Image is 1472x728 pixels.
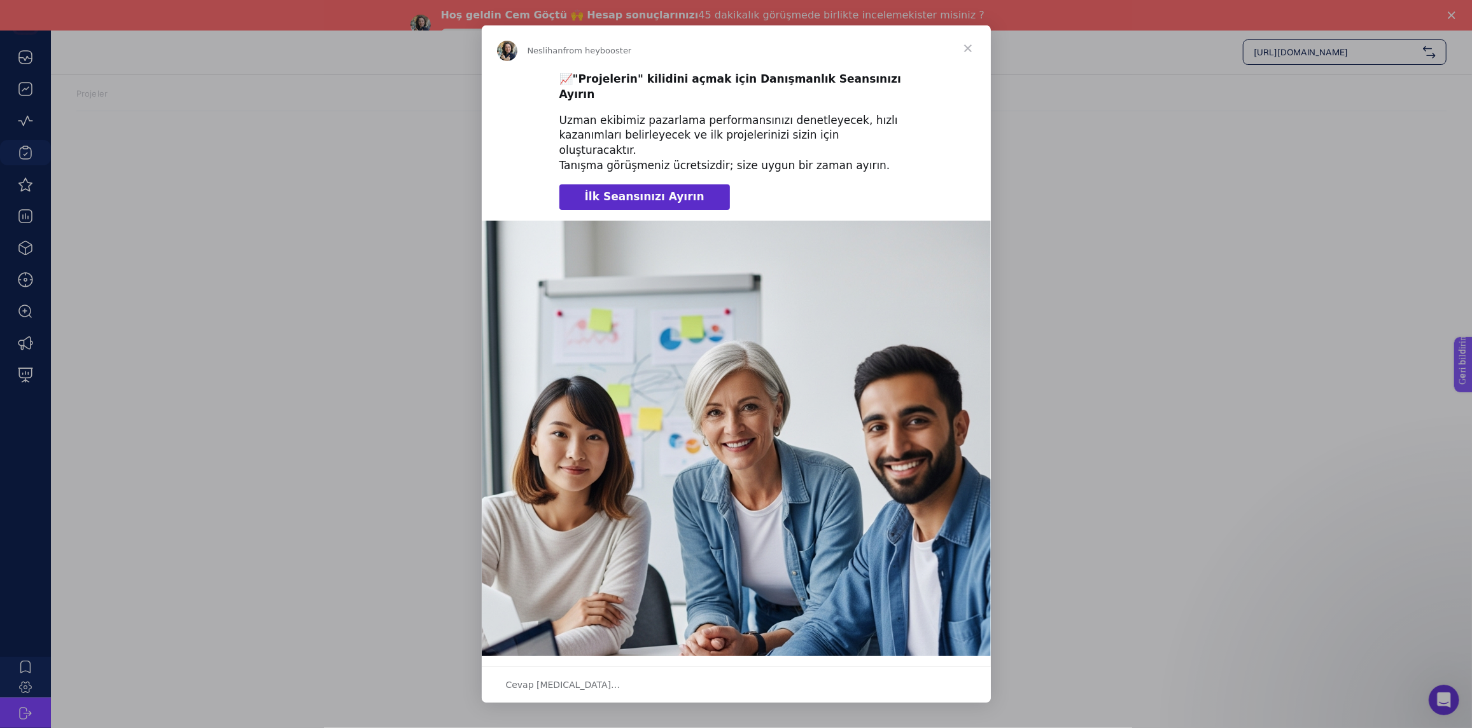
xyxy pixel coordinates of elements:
[699,9,915,21] font: 45 dakikalık görüşmede birlikte incelemek
[8,3,59,13] font: Geri bildirim
[945,25,991,71] span: Kapalı
[441,29,558,44] a: Bir Uzmanla Konuşun
[559,184,730,210] a: İlk Seansınızı Ayırın
[506,680,620,690] font: Cevap [MEDICAL_DATA]…
[559,72,573,85] font: 📈
[528,46,563,55] font: Neslihan
[563,46,632,55] font: from heybooster
[585,190,704,203] font: İlk Seansınızı Ayırın
[410,15,431,35] img: Neslihan'ın profil resmi
[915,9,985,21] font: ister misiniz ?
[482,666,991,703] div: Konuşmayı açın ve yanıtlayın
[559,72,901,100] font: "Projelerin" kilidini açmak için Danışmanlık Seansınızı Ayırın
[559,114,898,157] font: Uzman ekibimiz pazarlama performansınızı denetleyecek, hızlı kazanımları belirleyecek ve ilk proj...
[1448,11,1461,19] div: Kapalı
[626,9,698,21] font: sonuçlarınızı
[497,41,517,61] img: Neslihan'ın profil resmi
[559,159,890,172] font: Tanışma görüşmeniz ücretsizdir; size uygun bir zaman ayırın.
[441,9,623,21] font: Hoş geldin Cem Göçtü 🙌 Hesap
